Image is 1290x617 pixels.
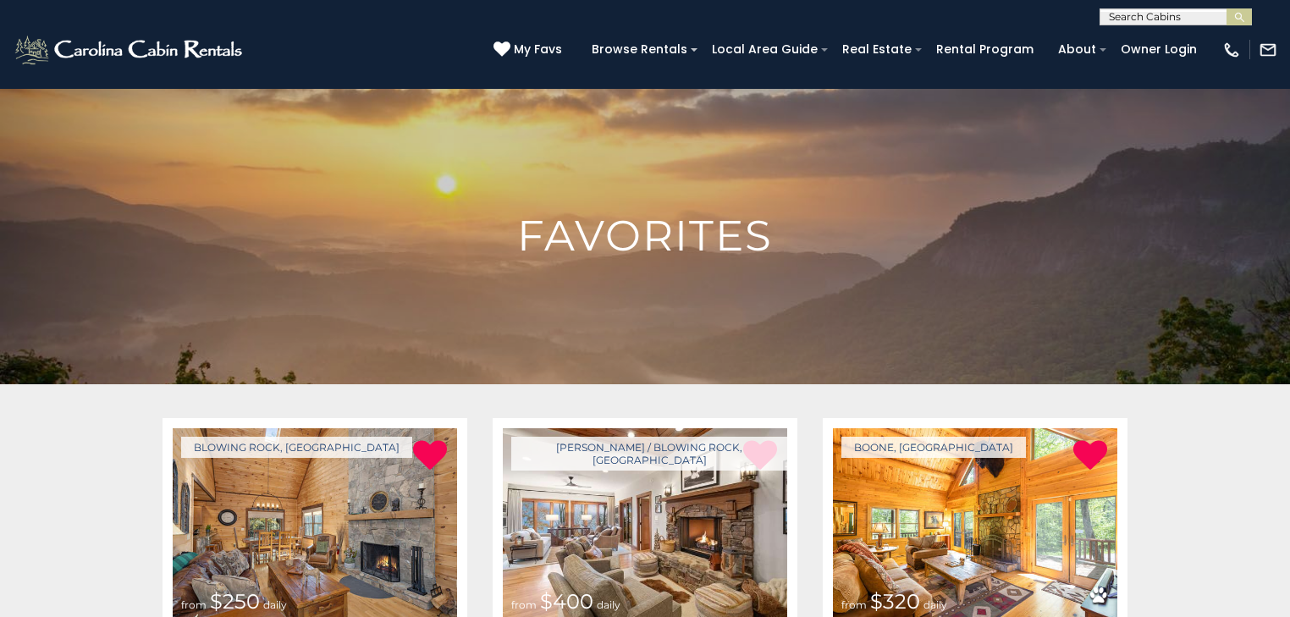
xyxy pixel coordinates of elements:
img: White-1-2.png [13,33,247,67]
a: Remove from favorites [1073,438,1107,474]
span: daily [263,598,287,611]
a: Blowing Rock, [GEOGRAPHIC_DATA] [181,437,412,458]
span: $250 [210,589,260,614]
span: $320 [870,589,920,614]
a: Owner Login [1112,36,1205,63]
a: Boone, [GEOGRAPHIC_DATA] [841,437,1026,458]
span: from [841,598,867,611]
a: My Favs [493,41,566,59]
a: Remove from favorites [413,438,447,474]
span: $400 [540,589,593,614]
span: from [511,598,537,611]
a: Local Area Guide [703,36,826,63]
a: Real Estate [834,36,920,63]
a: [PERSON_NAME] / Blowing Rock, [GEOGRAPHIC_DATA] [511,437,787,471]
img: mail-regular-white.png [1259,41,1277,59]
img: phone-regular-white.png [1222,41,1241,59]
span: daily [597,598,620,611]
a: About [1050,36,1105,63]
a: Rental Program [928,36,1042,63]
span: from [181,598,207,611]
span: My Favs [514,41,562,58]
span: daily [923,598,947,611]
a: Browse Rentals [583,36,696,63]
